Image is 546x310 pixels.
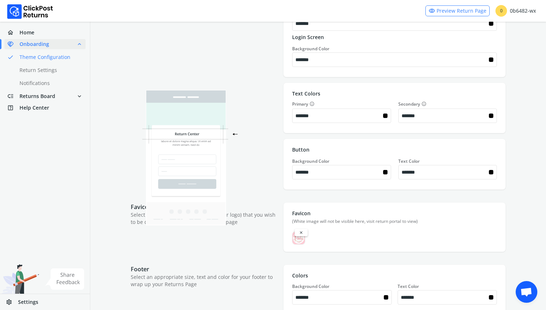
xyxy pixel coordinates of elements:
p: Colors [292,272,497,279]
p: Footer [131,265,276,273]
span: visibility [429,6,435,16]
a: help_centerHelp Center [4,103,86,113]
label: Secondary [398,100,497,108]
span: Home [19,29,34,36]
span: help_center [7,103,19,113]
span: home [7,27,19,38]
label: Background Color [292,46,329,52]
span: expand_more [76,91,83,101]
span: 0 [495,5,507,17]
div: Open chat [516,281,537,303]
span: Settings [18,298,38,306]
span: handshake [7,39,19,49]
label: Text Color [398,158,420,164]
img: favicon [292,232,305,244]
span: info [421,100,426,107]
div: 0b6482-wx [495,5,536,17]
img: Logo [7,4,53,19]
a: doneTheme Configuration [4,52,94,62]
span: expand_less [76,39,83,49]
span: Returns Board [19,93,55,100]
p: Text Colors [292,90,497,97]
label: Background Color [292,284,391,289]
span: Onboarding [19,41,49,48]
a: Notifications [4,78,94,88]
span: info [309,100,315,107]
img: share feedback [45,268,84,290]
span: Help Center [19,104,49,111]
p: Select an appropriate size, text and color for your footer to wrap up your Returns Page [131,273,276,288]
p: Select an image of the icon (usually your logo) that you wish to be displayed beside the title of... [131,211,276,226]
button: close [295,229,308,236]
p: (White image will not be visible here, visit return portal to view) [292,218,497,224]
span: done [7,52,14,62]
p: Favicon [131,203,276,211]
label: Background Color [292,158,329,164]
a: Return Settings [4,65,94,75]
a: visibilityPreview Return Page [425,5,490,16]
button: Primary [308,100,315,108]
label: Text Color [398,284,497,289]
span: low_priority [7,91,19,101]
span: settings [6,297,18,307]
button: Secondary [420,100,426,108]
p: Login Screen [292,34,497,41]
p: Favicon [292,210,497,217]
p: Button [292,146,497,153]
label: Primary [292,100,391,108]
span: close [299,230,303,235]
a: homeHome [4,27,86,38]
